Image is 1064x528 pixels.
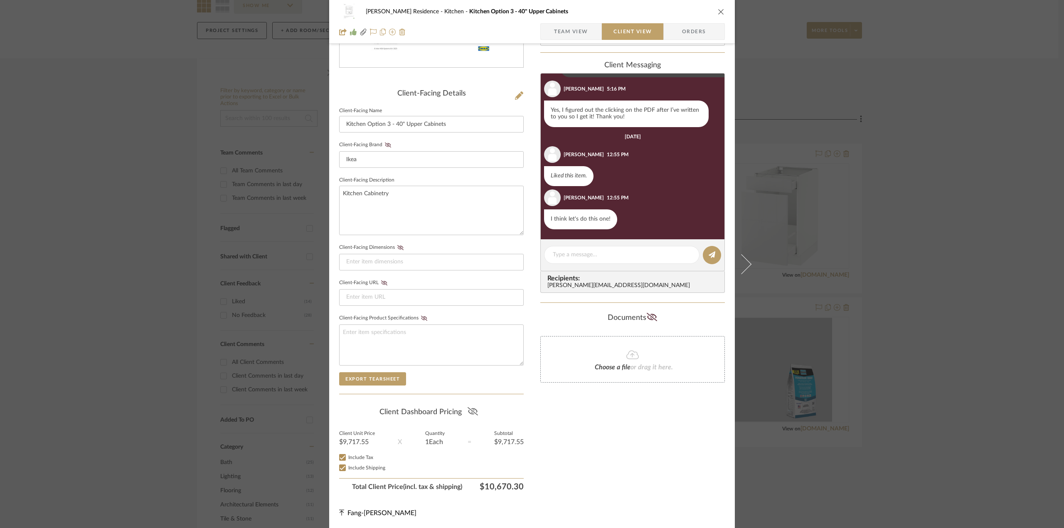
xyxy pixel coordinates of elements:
button: Client-Facing URL [379,280,390,286]
img: Remove from project [399,29,406,35]
div: [DATE] [625,134,641,140]
label: Quantity [425,432,445,436]
img: 816636b0-314d-409f-b552-82c24d970110_48x40.jpg [339,3,359,20]
span: Include Shipping [348,465,385,470]
div: = [468,437,471,447]
span: [PERSON_NAME] Residence [366,9,444,15]
div: 1 Each [425,439,445,445]
span: Include Tax [348,455,373,460]
div: $9,717.55 [339,439,375,445]
input: Enter item URL [339,289,524,306]
span: Fang-[PERSON_NAME] [347,510,416,516]
div: Client Dashboard Pricing [339,403,524,422]
label: Client-Facing URL [339,280,390,286]
div: [PERSON_NAME][EMAIL_ADDRESS][DOMAIN_NAME] [547,282,721,289]
label: Client-Facing Name [339,109,382,113]
span: Total Client Price [339,482,462,492]
div: [PERSON_NAME] [564,85,604,93]
div: [PERSON_NAME] [564,151,604,158]
span: Recipients: [547,275,721,282]
div: 12:55 PM [607,151,628,158]
div: Liked this item. [544,166,594,186]
div: client Messaging [540,61,725,70]
span: Team View [554,23,588,40]
label: Subtotal [494,432,524,436]
img: user_avatar.png [544,146,561,163]
label: Client-Facing Brand [339,142,394,148]
button: Client-Facing Product Specifications [419,315,430,321]
button: Export Tearsheet [339,372,406,386]
span: Kitchen [444,9,469,15]
button: Client-Facing Dimensions [395,245,406,250]
span: Client View [613,23,652,40]
input: Enter Client-Facing Brand [339,151,524,168]
input: Enter item dimensions [339,254,524,270]
div: Client-Facing Details [339,89,524,98]
div: 5:16 PM [607,85,626,93]
div: X [398,437,402,447]
div: I think let's do this one! [544,209,617,229]
span: Orders [673,23,715,40]
img: user_avatar.png [544,81,561,97]
img: user_avatar.png [544,189,561,206]
span: Choose a file [595,364,631,371]
span: $10,670.30 [462,482,524,492]
div: Documents [540,311,725,324]
span: or drag it here. [631,364,673,371]
div: 12:55 PM [607,194,628,201]
div: Yes, I figured out the clicking on the PDF after I’ve written to you so I get it! Thank you! [544,101,709,127]
div: $9,717.55 [494,439,524,445]
label: Client-Facing Dimensions [339,245,406,250]
label: Client-Facing Description [339,178,394,182]
span: Kitchen Option 3 - 40" Upper Cabinets [469,9,568,15]
div: [PERSON_NAME] [564,194,604,201]
button: Client-Facing Brand [382,142,394,148]
button: close [717,8,725,15]
label: Client-Facing Product Specifications [339,315,430,321]
label: Client Unit Price [339,432,375,436]
input: Enter Client-Facing Item Name [339,116,524,133]
span: (incl. tax & shipping) [403,482,462,492]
